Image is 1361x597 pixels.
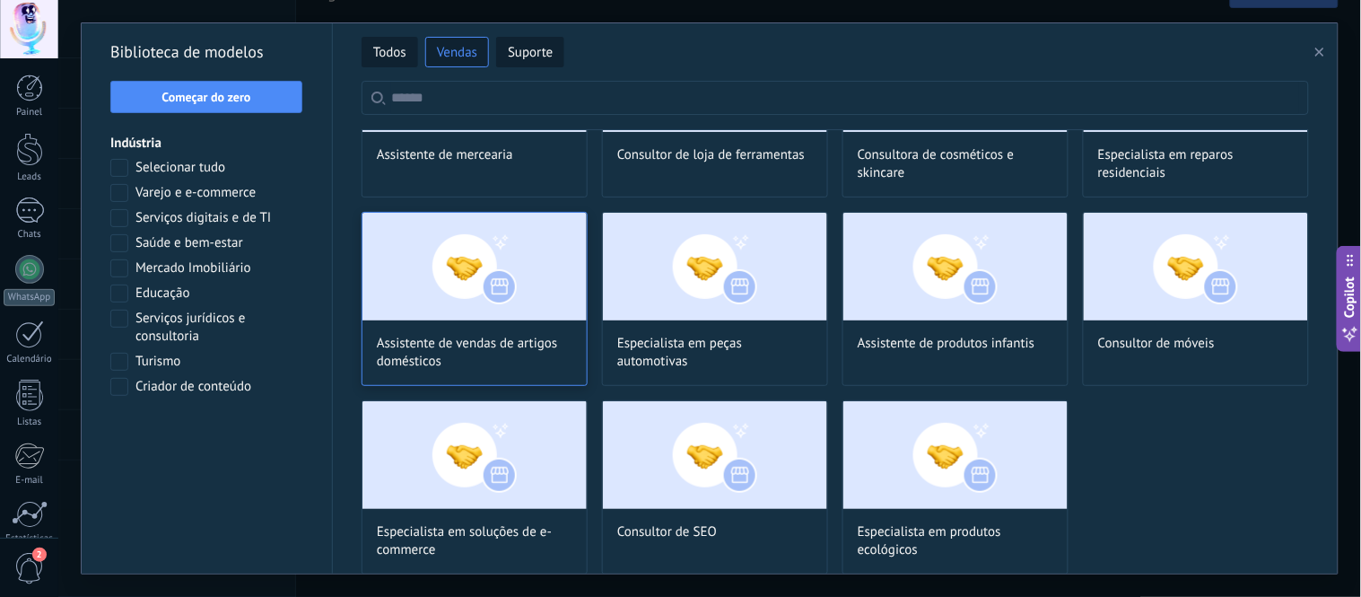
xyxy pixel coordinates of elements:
[4,417,56,428] div: Listas
[4,533,56,545] div: Estatísticas
[110,38,303,66] h2: Biblioteca de modelos
[1098,335,1215,353] span: Consultor de móveis
[508,44,553,62] span: Suporte
[1341,277,1359,318] span: Copilot
[603,213,827,320] img: Especialista em peças automotivas
[858,523,1053,559] span: Especialista em produtos ecológicos
[135,353,181,371] span: Turismo
[135,310,303,346] span: Serviços jurídicos e consultoria
[377,523,572,559] span: Especialista em soluções de e-commerce
[135,209,271,227] span: Serviços digitais e de TI
[843,213,1068,320] img: Assistente de produtos infantis
[362,37,418,67] button: Todos
[135,259,251,277] span: Mercado Imobiliário
[362,401,587,509] img: Especialista em soluções de e-commerce
[617,146,805,164] span: Consultor de loja de ferramentas
[858,335,1035,353] span: Assistente de produtos infantis
[617,523,717,541] span: Consultor de SEO
[135,184,256,202] span: Varejo e e-commerce
[1084,213,1308,320] img: Consultor de móveis
[161,91,250,103] span: Começar do zero
[603,401,827,509] img: Consultor de SEO
[362,213,587,320] img: Assistente de vendas de artigos domésticos
[373,44,406,62] span: Todos
[617,335,813,371] span: Especialista em peças automotivas
[843,401,1068,509] img: Especialista em produtos ecológicos
[4,107,56,119] div: Painel
[135,378,251,396] span: Criador de conteúdo
[4,475,56,487] div: E-mail
[377,146,513,164] span: Assistente de mercearia
[858,146,1053,182] span: Consultora de cosméticos e skincare
[4,354,56,365] div: Calendário
[4,289,55,306] div: WhatsApp
[496,37,564,67] button: Suporte
[110,135,303,152] h3: Indústria
[4,171,56,183] div: Leads
[135,234,243,252] span: Saúde e bem-estar
[110,81,302,113] button: Começar do zero
[437,44,477,62] span: Vendas
[32,548,47,562] span: 2
[377,335,572,371] span: Assistente de vendas de artigos domésticos
[135,159,225,177] span: Selecionar tudo
[1098,146,1294,182] span: Especialista em reparos residenciais
[135,285,190,303] span: Educação
[425,37,489,67] button: Vendas
[4,229,56,241] div: Chats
